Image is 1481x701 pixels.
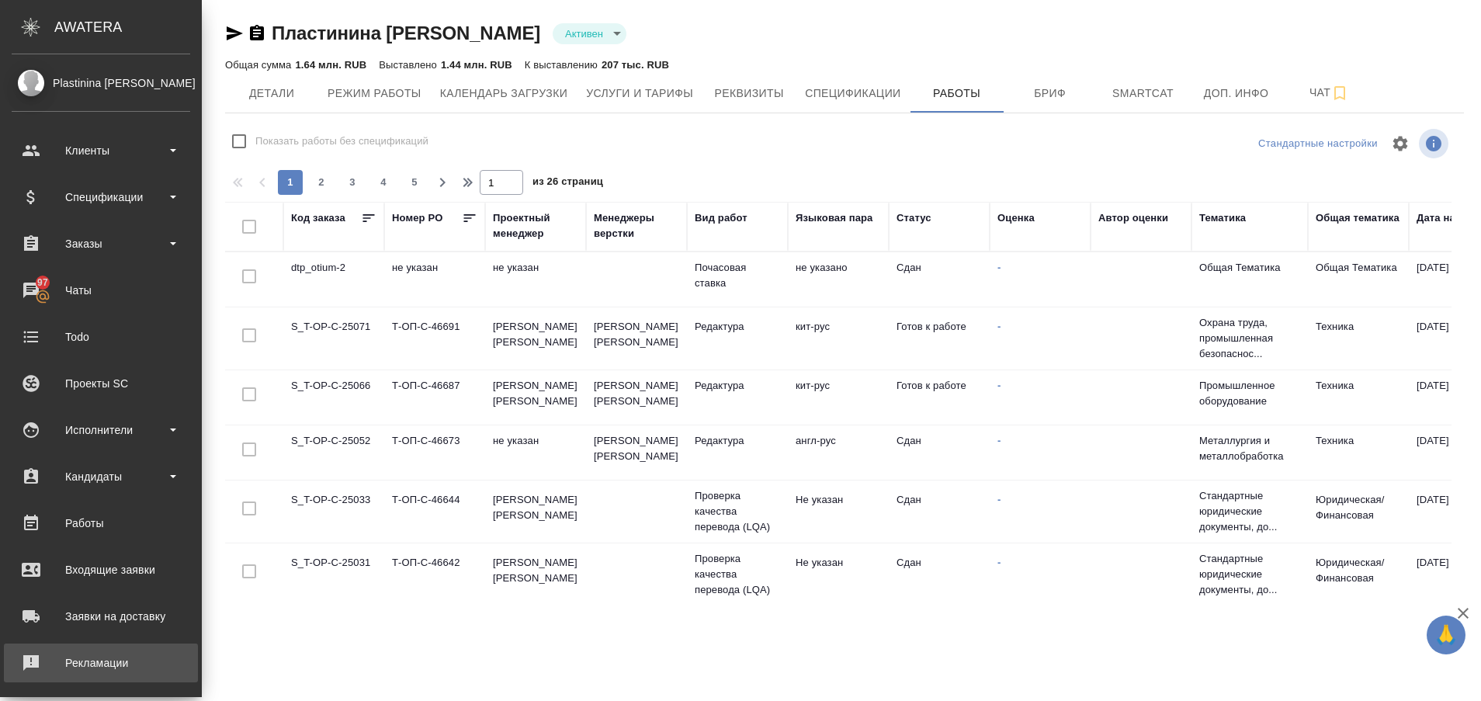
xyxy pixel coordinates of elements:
[12,465,190,488] div: Кандидаты
[485,311,586,366] td: [PERSON_NAME] [PERSON_NAME]
[295,59,366,71] p: 1.64 млн. RUB
[4,318,198,356] a: Todo
[283,425,384,480] td: S_T-OP-C-25052
[291,210,345,226] div: Код заказа
[309,170,334,195] button: 2
[4,364,198,403] a: Проекты SC
[255,134,428,149] span: Показать работы без спецификаций
[602,59,669,71] p: 207 тыс. RUB
[1308,425,1409,480] td: Техника
[1254,132,1382,156] div: split button
[997,210,1035,226] div: Оценка
[997,435,1001,446] a: -
[897,210,931,226] div: Статус
[695,378,780,394] p: Редактура
[379,59,441,71] p: Выставлено
[1308,252,1409,307] td: Общая Тематика
[1199,488,1300,535] p: Стандартные юридические документы, до...
[1106,84,1181,103] span: Smartcat
[788,425,889,480] td: англ-рус
[485,484,586,539] td: [PERSON_NAME] [PERSON_NAME]
[695,260,780,291] p: Почасовая ставка
[234,84,309,103] span: Детали
[1419,129,1452,158] span: Посмотреть информацию
[1417,210,1479,226] div: Дата начала
[1098,210,1168,226] div: Автор оценки
[485,547,586,602] td: [PERSON_NAME] [PERSON_NAME]
[1382,125,1419,162] span: Настроить таблицу
[441,59,512,71] p: 1.44 млн. RUB
[283,547,384,602] td: S_T-OP-C-25031
[1199,210,1246,226] div: Тематика
[384,370,485,425] td: Т-ОП-С-46687
[586,311,687,366] td: [PERSON_NAME] [PERSON_NAME]
[560,27,608,40] button: Активен
[1308,484,1409,539] td: Юридическая/Финансовая
[920,84,994,103] span: Работы
[272,23,540,43] a: Пластинина [PERSON_NAME]
[28,275,57,290] span: 97
[889,425,990,480] td: Сдан
[54,12,202,43] div: AWATERA
[440,84,568,103] span: Календарь загрузки
[12,139,190,162] div: Клиенты
[384,425,485,480] td: Т-ОП-С-46673
[12,418,190,442] div: Исполнители
[525,59,602,71] p: К выставлению
[997,262,1001,273] a: -
[384,547,485,602] td: Т-ОП-С-46642
[1433,619,1459,651] span: 🙏
[1199,84,1274,103] span: Доп. инфо
[1199,551,1300,598] p: Стандартные юридические документы, до...
[1427,616,1465,654] button: 🙏
[12,651,190,675] div: Рекламации
[283,252,384,307] td: dtp_otium-2
[283,311,384,366] td: S_T-OP-C-25071
[889,547,990,602] td: Сдан
[12,558,190,581] div: Входящие заявки
[1330,84,1349,102] svg: Подписаться
[340,170,365,195] button: 3
[997,380,1001,391] a: -
[12,372,190,395] div: Проекты SC
[4,504,198,543] a: Работы
[371,175,396,190] span: 4
[12,325,190,349] div: Todo
[889,252,990,307] td: Сдан
[712,84,786,103] span: Реквизиты
[695,319,780,335] p: Редактура
[283,484,384,539] td: S_T-OP-C-25033
[384,484,485,539] td: Т-ОП-С-46644
[1308,547,1409,602] td: Юридическая/Финансовая
[12,232,190,255] div: Заказы
[384,311,485,366] td: Т-ОП-С-46691
[788,311,889,366] td: кит-рус
[796,210,873,226] div: Языковая пара
[1292,83,1367,102] span: Чат
[788,252,889,307] td: не указано
[12,605,190,628] div: Заявки на доставку
[1308,370,1409,425] td: Техника
[695,210,747,226] div: Вид работ
[1199,433,1300,464] p: Металлургия и металлобработка
[586,84,693,103] span: Услуги и тарифы
[340,175,365,190] span: 3
[392,210,442,226] div: Номер PO
[788,484,889,539] td: Не указан
[997,557,1001,568] a: -
[788,370,889,425] td: кит-рус
[283,370,384,425] td: S_T-OP-C-25066
[586,425,687,480] td: [PERSON_NAME] [PERSON_NAME]
[485,370,586,425] td: [PERSON_NAME] [PERSON_NAME]
[788,547,889,602] td: Не указан
[485,252,586,307] td: не указан
[328,84,421,103] span: Режим работы
[1199,315,1300,362] p: Охрана труда, промышленная безопаснос...
[4,271,198,310] a: 97Чаты
[309,175,334,190] span: 2
[889,484,990,539] td: Сдан
[586,370,687,425] td: [PERSON_NAME] [PERSON_NAME]
[553,23,626,44] div: Активен
[1308,311,1409,366] td: Техника
[4,550,198,589] a: Входящие заявки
